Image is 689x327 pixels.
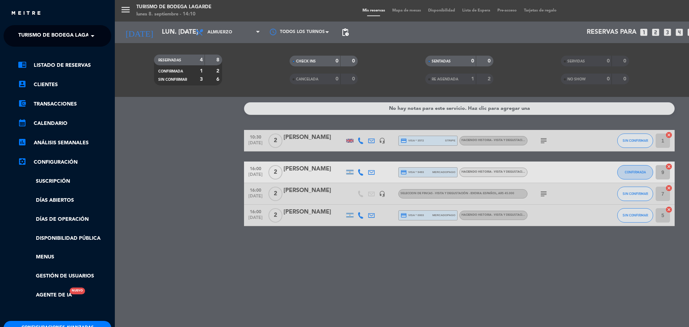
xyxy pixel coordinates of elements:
a: Agente de IANuevo [18,291,72,299]
i: settings_applications [18,157,27,166]
i: calendar_month [18,118,27,127]
img: MEITRE [11,11,41,16]
i: account_box [18,80,27,88]
a: Disponibilidad pública [18,234,111,243]
span: Turismo de Bodega Lagarde [18,28,99,43]
a: Gestión de usuarios [18,272,111,280]
span: pending_actions [341,28,350,37]
a: account_balance_walletTransacciones [18,100,111,108]
a: assessmentANÁLISIS SEMANALES [18,139,111,147]
a: Suscripción [18,177,111,186]
a: chrome_reader_modeListado de Reservas [18,61,111,70]
a: Menus [18,253,111,261]
a: Configuración [18,158,111,167]
i: chrome_reader_mode [18,60,27,69]
i: assessment [18,138,27,146]
a: Días abiertos [18,196,111,205]
a: calendar_monthCalendario [18,119,111,128]
i: account_balance_wallet [18,99,27,108]
a: account_boxClientes [18,80,111,89]
a: Días de Operación [18,215,111,224]
div: Nuevo [70,288,85,294]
